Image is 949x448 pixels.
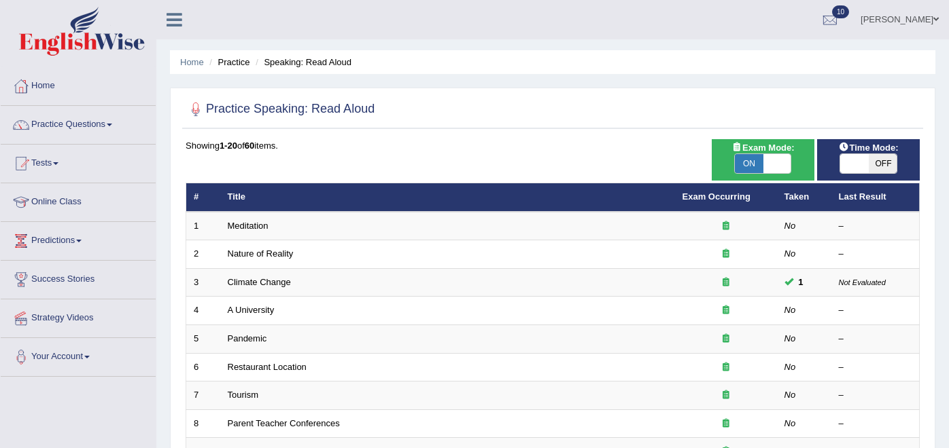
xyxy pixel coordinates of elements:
[839,333,912,346] div: –
[683,304,770,317] div: Exam occurring question
[245,141,254,151] b: 60
[1,338,156,372] a: Your Account
[784,221,796,231] em: No
[784,390,796,400] em: No
[683,248,770,261] div: Exam occurring question
[186,183,220,212] th: #
[186,240,220,269] td: 2
[832,5,849,18] span: 10
[793,275,809,289] span: You can still take this question
[839,417,912,430] div: –
[784,418,796,428] em: No
[683,220,770,233] div: Exam occurring question
[831,183,920,212] th: Last Result
[228,390,259,400] a: Tourism
[228,277,291,287] a: Climate Change
[683,333,770,346] div: Exam occurring question
[186,268,220,297] td: 3
[712,139,814,181] div: Show exams occurring in exams
[186,381,220,410] td: 7
[1,67,156,101] a: Home
[228,305,275,315] a: A University
[228,418,340,428] a: Parent Teacher Conferences
[1,299,156,333] a: Strategy Videos
[784,248,796,259] em: No
[186,99,375,119] h2: Practice Speaking: Read Aloud
[839,361,912,374] div: –
[180,57,204,67] a: Home
[683,276,770,289] div: Exam occurring question
[220,141,237,151] b: 1-20
[220,183,675,212] th: Title
[839,389,912,402] div: –
[784,362,796,372] em: No
[683,361,770,374] div: Exam occurring question
[839,278,886,286] small: Not Evaluated
[1,222,156,256] a: Predictions
[252,56,351,69] li: Speaking: Read Aloud
[735,154,763,173] span: ON
[228,248,294,259] a: Nature of Reality
[839,220,912,233] div: –
[683,389,770,402] div: Exam occurring question
[839,248,912,261] div: –
[1,183,156,217] a: Online Class
[777,183,831,212] th: Taken
[683,417,770,430] div: Exam occurring question
[833,141,903,155] span: Time Mode:
[186,139,920,152] div: Showing of items.
[784,333,796,343] em: No
[186,212,220,240] td: 1
[683,191,750,202] a: Exam Occurring
[869,154,897,173] span: OFF
[228,333,267,343] a: Pandemic
[186,409,220,438] td: 8
[228,221,269,231] a: Meditation
[1,261,156,295] a: Success Stories
[839,304,912,317] div: –
[186,297,220,325] td: 4
[228,362,307,372] a: Restaurant Location
[206,56,249,69] li: Practice
[1,106,156,140] a: Practice Questions
[186,353,220,381] td: 6
[726,141,799,155] span: Exam Mode:
[1,145,156,179] a: Tests
[784,305,796,315] em: No
[186,325,220,354] td: 5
